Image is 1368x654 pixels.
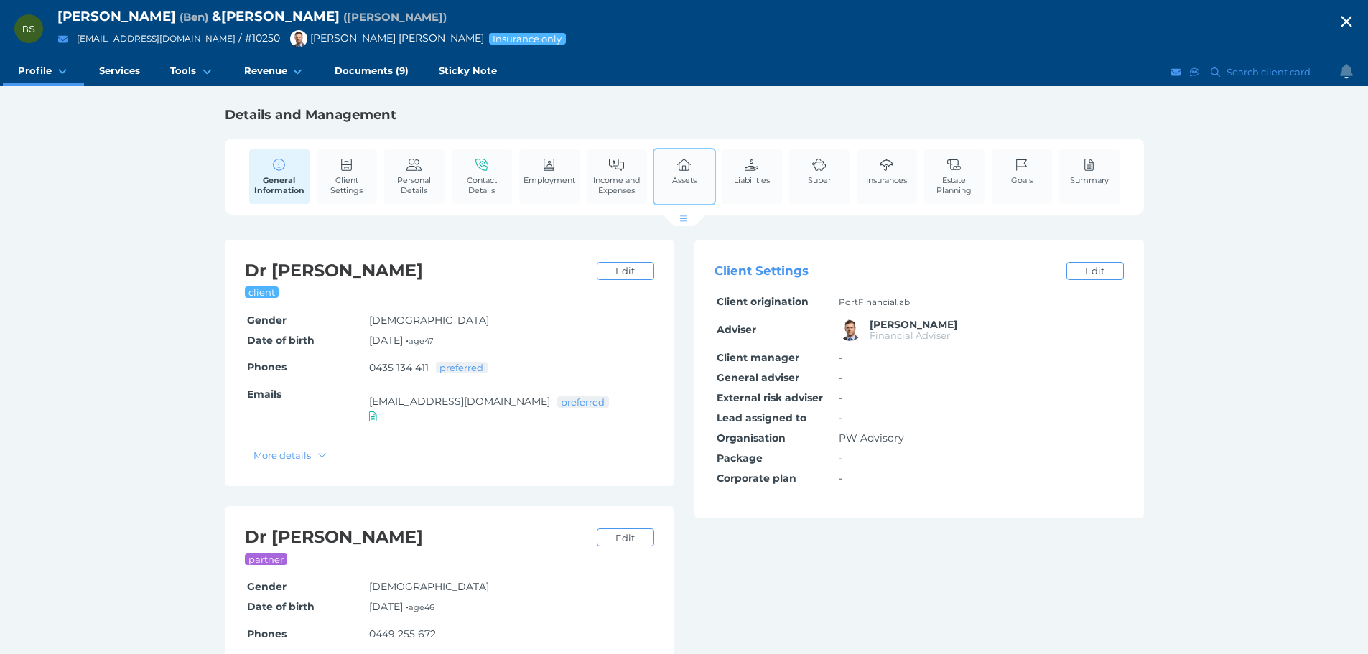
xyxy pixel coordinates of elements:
[247,600,315,613] span: Date of birth
[1079,265,1110,276] span: Edit
[245,260,590,282] h2: Dr [PERSON_NAME]
[369,314,489,327] span: [DEMOGRAPHIC_DATA]
[717,371,799,384] span: General adviser
[18,65,52,77] span: Profile
[1011,175,1033,185] span: Goals
[14,14,43,43] div: Benjamin Smedley
[247,388,281,401] span: Emails
[369,361,429,374] a: 0435 134 411
[672,175,697,185] span: Assets
[369,600,434,613] span: [DATE] •
[839,431,904,444] span: PW Advisory
[597,262,654,280] a: Edit
[229,57,320,86] a: Revenue
[717,452,763,464] span: Package
[609,532,641,543] span: Edit
[384,149,445,203] a: Personal Details
[247,627,287,640] span: Phones
[369,580,489,593] span: [DEMOGRAPHIC_DATA]
[253,175,306,195] span: General Information
[320,57,424,86] a: Documents (9)
[839,351,842,364] span: -
[245,526,590,548] h2: Dr [PERSON_NAME]
[247,446,334,464] button: More details
[170,65,196,77] span: Tools
[924,149,985,203] a: Estate Planning
[335,65,409,77] span: Documents (9)
[247,580,287,593] span: Gender
[54,30,72,48] button: Email
[717,295,809,308] span: Client origination
[290,30,307,47] img: Brad Bond
[1188,63,1202,81] button: SMS
[808,175,831,185] span: Super
[524,175,575,185] span: Employment
[520,149,579,193] a: Employment
[369,627,436,640] a: 0449 255 672
[238,32,280,45] span: / # 10250
[1066,149,1112,193] a: Summary
[247,360,287,373] span: Phones
[717,323,756,336] span: Adviser
[455,175,508,195] span: Contact Details
[317,149,377,203] a: Client Settings
[597,528,654,546] a: Edit
[839,391,842,404] span: -
[247,334,315,347] span: Date of birth
[870,318,957,331] span: Brad Bond
[1066,262,1124,280] a: Edit
[1008,149,1036,193] a: Goals
[249,149,310,204] a: General Information
[180,10,208,24] span: Preferred name
[928,175,981,195] span: Estate Planning
[248,553,285,565] span: partner
[1169,63,1183,81] button: Email
[1204,63,1318,81] button: Search client card
[717,472,796,485] span: Corporate plan
[225,106,1144,123] h1: Details and Management
[837,292,1124,312] td: PortFinancial.ab
[3,57,84,86] a: Profile
[839,472,842,485] span: -
[77,33,236,44] a: [EMAIL_ADDRESS][DOMAIN_NAME]
[717,431,786,444] span: Organisation
[839,318,862,341] img: Brad Bond
[717,351,799,364] span: Client manager
[587,149,647,203] a: Income and Expenses
[244,65,287,77] span: Revenue
[804,149,834,193] a: Super
[866,175,907,185] span: Insurances
[409,602,434,612] small: age 46
[560,396,606,408] span: preferred
[388,175,441,195] span: Personal Details
[717,411,806,424] span: Lead assigned to
[1070,175,1109,185] span: Summary
[669,149,700,193] a: Assets
[248,449,315,461] span: More details
[439,362,485,373] span: preferred
[343,10,447,24] span: Preferred name
[248,286,276,298] span: client
[247,314,287,327] span: Gender
[84,57,155,86] a: Services
[717,391,823,404] span: External risk adviser
[734,175,770,185] span: Liabilities
[862,149,911,193] a: Insurances
[409,336,434,346] small: age 47
[452,149,512,203] a: Contact Details
[212,8,340,24] span: & [PERSON_NAME]
[22,24,35,34] span: BS
[57,8,176,24] span: [PERSON_NAME]
[730,149,773,193] a: Liabilities
[492,33,563,45] span: Insurance only
[1224,66,1317,78] span: Search client card
[283,32,484,45] span: [PERSON_NAME] [PERSON_NAME]
[870,330,950,341] span: Financial Adviser
[369,395,550,408] a: [EMAIL_ADDRESS][DOMAIN_NAME]
[609,265,641,276] span: Edit
[99,65,140,77] span: Services
[839,411,842,424] span: -
[715,264,809,279] span: Client Settings
[590,175,643,195] span: Income and Expenses
[839,452,842,464] span: -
